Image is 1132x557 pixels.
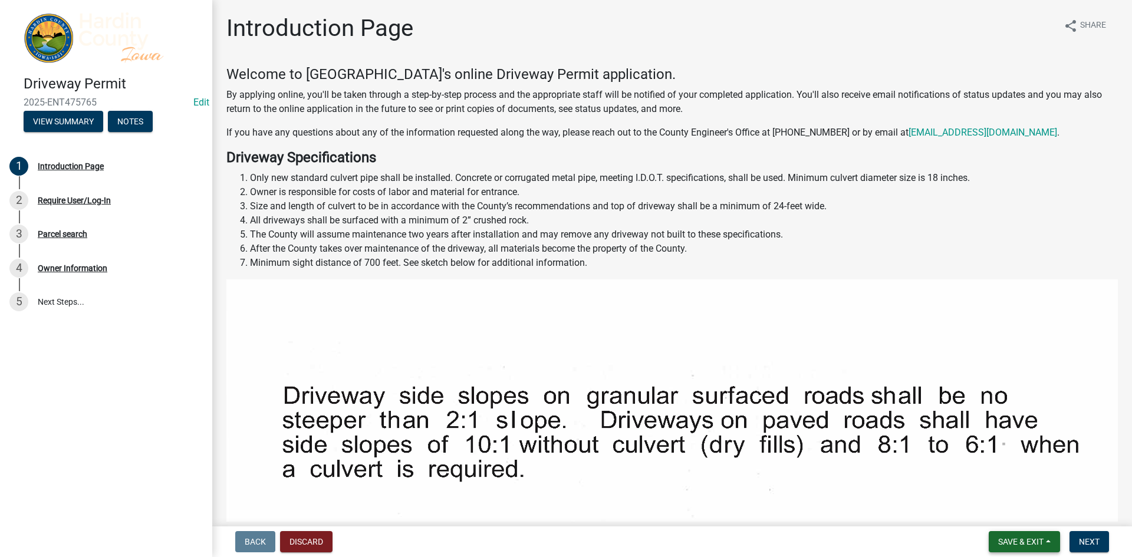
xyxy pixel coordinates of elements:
button: Back [235,531,275,552]
div: Parcel search [38,230,87,238]
li: The County will assume maintenance two years after installation and may remove any driveway not b... [250,228,1118,242]
a: [EMAIL_ADDRESS][DOMAIN_NAME] [909,127,1057,138]
li: All driveways shall be surfaced with a minimum of 2” crushed rock. [250,213,1118,228]
li: Only new standard culvert pipe shall be installed. Concrete or corrugated metal pipe, meeting I.D... [250,171,1118,185]
h4: Driveway Permit [24,75,203,93]
div: 4 [9,259,28,278]
div: 5 [9,292,28,311]
strong: Driveway Specifications [226,149,376,166]
li: Size and length of culvert to be in accordance with the County’s recommendations and top of drive... [250,199,1118,213]
span: Back [245,537,266,546]
p: By applying online, you'll be taken through a step-by-step process and the appropriate staff will... [226,88,1118,116]
p: If you have any questions about any of the information requested along the way, please reach out ... [226,126,1118,140]
span: Share [1080,19,1106,33]
div: Require User/Log-In [38,196,111,205]
button: Save & Exit [989,531,1060,552]
button: Next [1070,531,1109,552]
button: Discard [280,531,333,552]
div: 3 [9,225,28,243]
div: Owner Information [38,264,107,272]
div: 1 [9,157,28,176]
button: View Summary [24,111,103,132]
li: Minimum sight distance of 700 feet. See sketch below for additional information. [250,256,1118,270]
a: Edit [193,97,209,108]
button: shareShare [1054,14,1115,37]
li: Owner is responsible for costs of labor and material for entrance. [250,185,1118,199]
wm-modal-confirm: Notes [108,118,153,127]
wm-modal-confirm: Summary [24,118,103,127]
span: Next [1079,537,1100,546]
span: Save & Exit [998,537,1044,546]
button: Notes [108,111,153,132]
i: share [1064,19,1078,33]
wm-modal-confirm: Edit Application Number [193,97,209,108]
li: After the County takes over maintenance of the driveway, all materials become the property of the... [250,242,1118,256]
div: 2 [9,191,28,210]
h4: Welcome to [GEOGRAPHIC_DATA]'s online Driveway Permit application. [226,66,1118,83]
h1: Introduction Page [226,14,413,42]
span: 2025-ENT475765 [24,97,189,108]
div: Introduction Page [38,162,104,170]
img: Hardin County, Iowa [24,12,193,63]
